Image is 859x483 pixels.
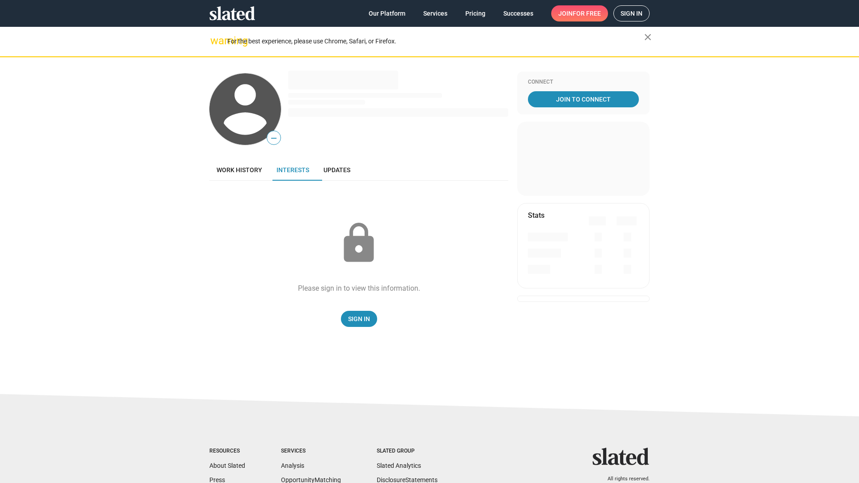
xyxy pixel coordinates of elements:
[551,5,608,21] a: Joinfor free
[209,159,269,181] a: Work history
[377,462,421,469] a: Slated Analytics
[621,6,642,21] span: Sign in
[530,91,637,107] span: Join To Connect
[573,5,601,21] span: for free
[348,311,370,327] span: Sign In
[227,35,644,47] div: For the best experience, please use Chrome, Safari, or Firefox.
[209,448,245,455] div: Resources
[269,159,316,181] a: Interests
[298,284,420,293] div: Please sign in to view this information.
[341,311,377,327] a: Sign In
[377,448,438,455] div: Slated Group
[336,221,381,266] mat-icon: lock
[423,5,447,21] span: Services
[217,166,262,174] span: Work history
[503,5,533,21] span: Successes
[361,5,412,21] a: Our Platform
[528,91,639,107] a: Join To Connect
[642,32,653,42] mat-icon: close
[369,5,405,21] span: Our Platform
[209,462,245,469] a: About Slated
[528,211,544,220] mat-card-title: Stats
[458,5,493,21] a: Pricing
[558,5,601,21] span: Join
[316,159,357,181] a: Updates
[528,79,639,86] div: Connect
[323,166,350,174] span: Updates
[281,462,304,469] a: Analysis
[465,5,485,21] span: Pricing
[281,448,341,455] div: Services
[613,5,650,21] a: Sign in
[276,166,309,174] span: Interests
[210,35,221,46] mat-icon: warning
[416,5,455,21] a: Services
[267,132,281,144] span: —
[496,5,540,21] a: Successes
